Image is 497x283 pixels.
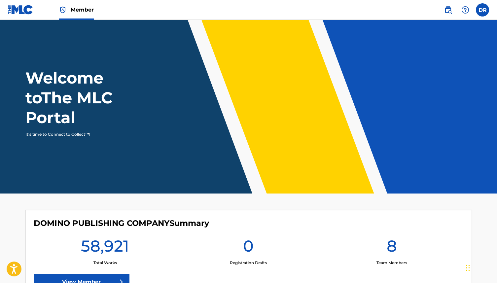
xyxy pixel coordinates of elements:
div: Help [459,3,472,17]
h1: 58,921 [81,236,129,260]
p: It's time to Connect to Collect™! [25,131,140,137]
div: User Menu [476,3,489,17]
div: Drag [466,258,470,278]
img: Top Rightsholder [59,6,67,14]
a: Public Search [442,3,455,17]
iframe: Chat Widget [464,251,497,283]
h1: Welcome to The MLC Portal [25,68,149,127]
span: Member [71,6,94,14]
h4: DOMINO PUBLISHING COMPANY [34,218,209,228]
img: search [444,6,452,14]
p: Total Works [93,260,117,266]
h1: 0 [243,236,254,260]
p: Registration Drafts [230,260,267,266]
h1: 8 [387,236,397,260]
img: help [461,6,469,14]
img: MLC Logo [8,5,33,15]
p: Team Members [376,260,407,266]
